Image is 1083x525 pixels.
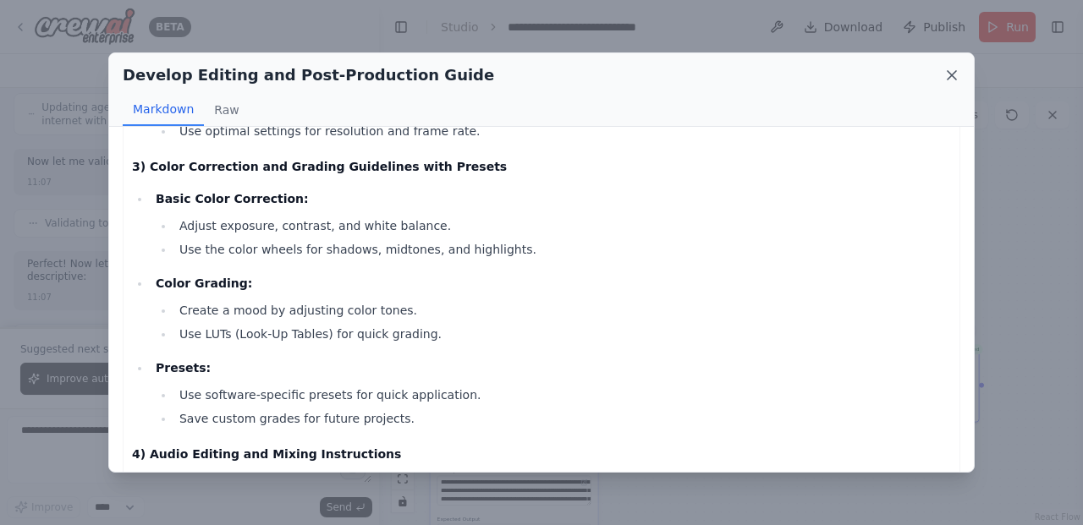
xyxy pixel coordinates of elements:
li: Save custom grades for future projects. [174,408,951,429]
li: Use the color wheels for shadows, midtones, and highlights. [174,239,951,260]
li: Adjust exposure, contrast, and white balance. [174,216,951,236]
strong: Basic Color Correction: [156,192,309,205]
li: Create a mood by adjusting color tones. [174,300,951,320]
li: Use optimal settings for resolution and frame rate. [174,121,951,141]
strong: Color Grading: [156,276,252,290]
button: Markdown [123,94,204,126]
h2: Develop Editing and Post-Production Guide [123,63,494,87]
li: Use software-specific presets for quick application. [174,385,951,405]
h4: 3) Color Correction and Grading Guidelines with Presets [132,158,951,175]
li: Use LUTs (Look-Up Tables) for quick grading. [174,324,951,344]
strong: Presets: [156,361,211,375]
h4: 4) Audio Editing and Mixing Instructions [132,446,951,462]
button: Raw [204,94,249,126]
